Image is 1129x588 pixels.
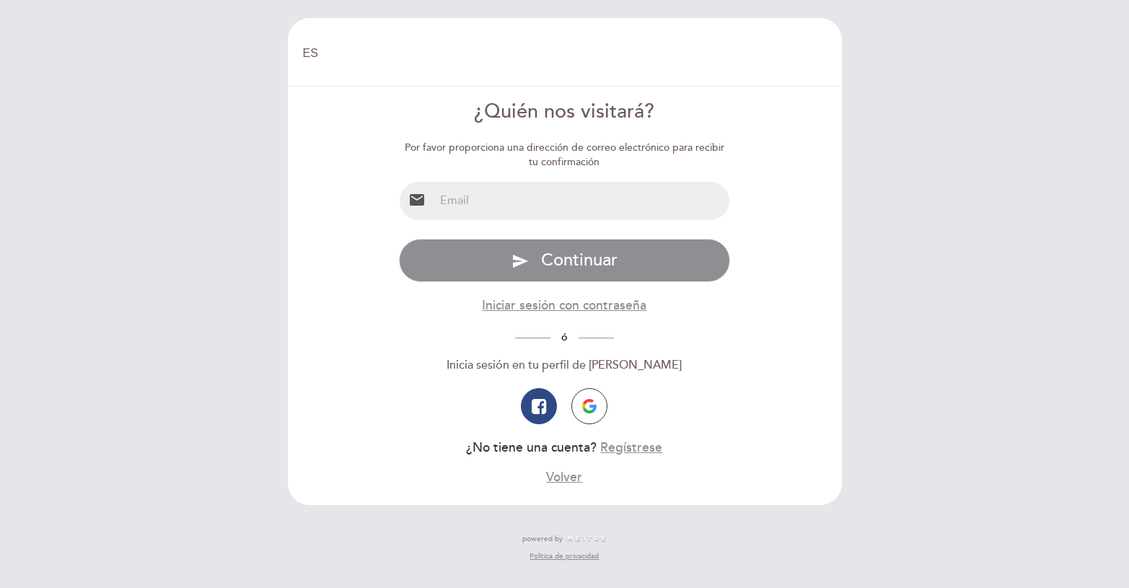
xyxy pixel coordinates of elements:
button: send Continuar [399,239,730,282]
a: Política de privacidad [530,551,599,561]
button: Volver [546,468,582,486]
span: ¿No tiene una cuenta? [466,440,597,455]
a: powered by [522,534,607,544]
div: Inicia sesión en tu perfil de [PERSON_NAME] [399,357,730,374]
img: icon-google.png [582,399,597,413]
input: Email [434,182,729,220]
div: ¿Quién nos visitará? [399,98,730,126]
div: Por favor proporciona una dirección de correo electrónico para recibir tu confirmación [399,141,730,170]
button: Iniciar sesión con contraseña [482,297,646,315]
span: Continuar [541,250,618,271]
button: Regístrese [600,439,662,457]
img: MEITRE [566,535,607,543]
span: ó [550,331,579,343]
i: email [408,191,426,209]
span: powered by [522,534,563,544]
i: send [511,253,529,270]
